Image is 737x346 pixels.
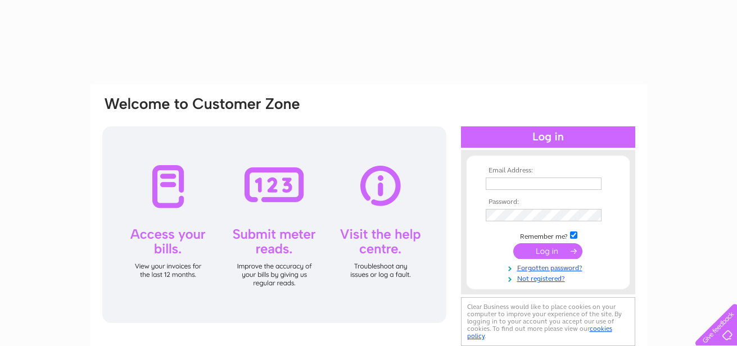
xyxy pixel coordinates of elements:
[486,272,613,283] a: Not registered?
[467,325,612,340] a: cookies policy
[513,243,582,259] input: Submit
[483,198,613,206] th: Password:
[486,262,613,272] a: Forgotten password?
[461,297,635,346] div: Clear Business would like to place cookies on your computer to improve your experience of the sit...
[483,230,613,241] td: Remember me?
[483,167,613,175] th: Email Address:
